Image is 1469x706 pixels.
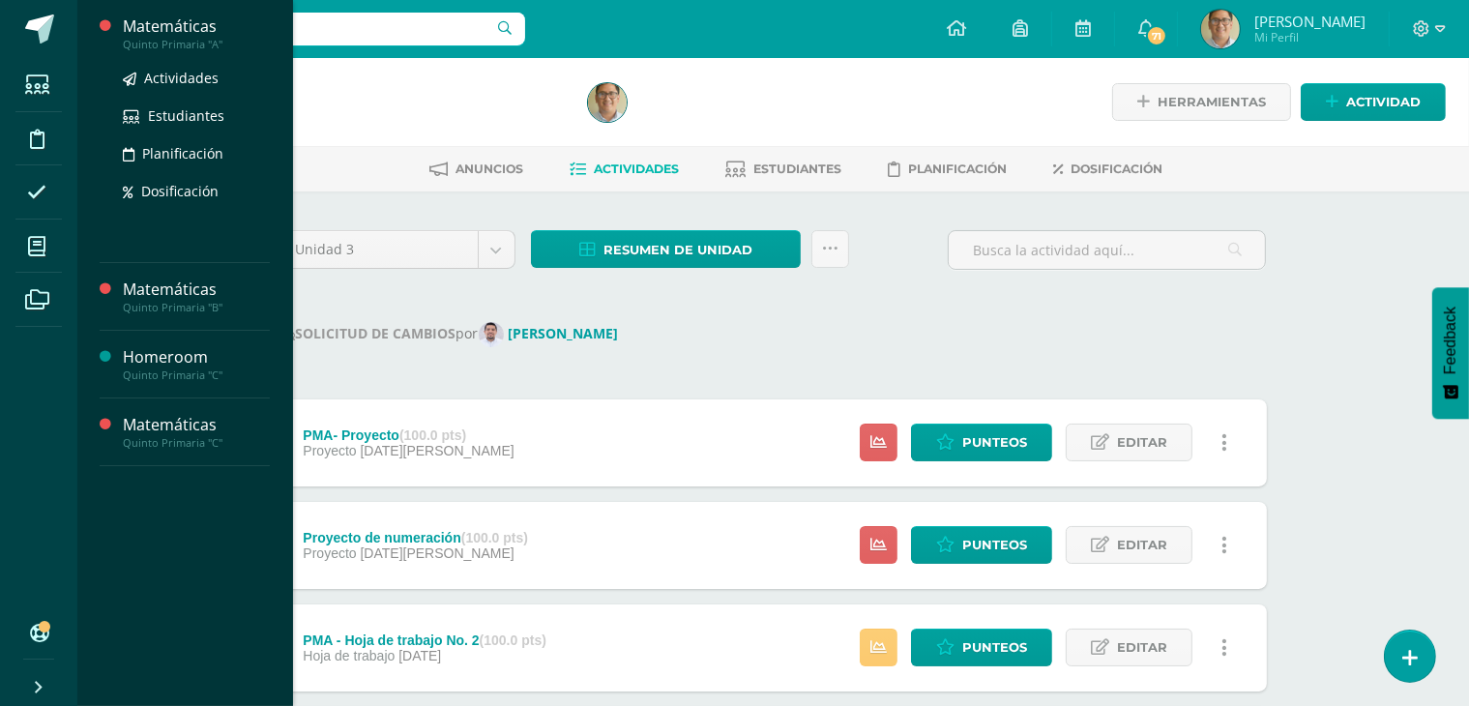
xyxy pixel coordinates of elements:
[1254,29,1366,45] span: Mi Perfil
[141,182,219,200] span: Dosificación
[123,346,270,382] a: HomeroomQuinto Primaria "C"
[303,427,514,443] div: PMA- Proyecto
[1432,287,1469,419] button: Feedback - Mostrar encuesta
[461,530,528,545] strong: (100.0 pts)
[909,162,1008,176] span: Planificación
[480,632,546,648] strong: (100.0 pts)
[571,154,680,185] a: Actividades
[430,154,524,185] a: Anuncios
[1442,307,1459,374] span: Feedback
[479,322,504,347] img: 56f47d8b02ca12dee99767c272ccb59c.png
[151,106,565,125] div: Quinto Primaria 'C'
[1117,425,1167,460] span: Editar
[303,545,356,561] span: Proyecto
[1117,630,1167,665] span: Editar
[303,648,395,663] span: Hoja de trabajo
[603,232,752,268] span: Resumen de unidad
[123,279,270,301] div: Matemáticas
[595,162,680,176] span: Actividades
[123,414,270,450] a: MatemáticasQuinto Primaria "C"
[1146,25,1167,46] span: 71
[123,15,270,51] a: MatemáticasQuinto Primaria "A"
[280,322,1267,347] div: por
[123,279,270,314] a: MatemáticasQuinto Primaria "B"
[1254,12,1366,31] span: [PERSON_NAME]
[962,527,1027,563] span: Punteos
[123,414,270,436] div: Matemáticas
[456,162,524,176] span: Anuncios
[754,162,842,176] span: Estudiantes
[889,154,1008,185] a: Planificación
[151,79,565,106] h1: Matemáticas
[123,368,270,382] div: Quinto Primaria "C"
[281,231,514,268] a: Unidad 3
[280,324,456,342] strong: SOLICITUD DE CAMBIOS
[123,180,270,202] a: Dosificación
[949,231,1265,269] input: Busca la actividad aquí...
[123,346,270,368] div: Homeroom
[1301,83,1446,121] a: Actividad
[726,154,842,185] a: Estudiantes
[962,425,1027,460] span: Punteos
[911,424,1052,461] a: Punteos
[148,106,224,125] span: Estudiantes
[144,69,219,87] span: Actividades
[296,231,463,268] span: Unidad 3
[588,83,627,122] img: d0658016b81b509c4b7b73f479533c4d.png
[123,436,270,450] div: Quinto Primaria "C"
[1201,10,1240,48] img: d0658016b81b509c4b7b73f479533c4d.png
[123,38,270,51] div: Quinto Primaria "A"
[123,15,270,38] div: Matemáticas
[1346,84,1421,120] span: Actividad
[123,67,270,89] a: Actividades
[509,324,619,342] strong: [PERSON_NAME]
[361,545,514,561] span: [DATE][PERSON_NAME]
[1158,84,1266,120] span: Herramientas
[399,427,466,443] strong: (100.0 pts)
[911,629,1052,666] a: Punteos
[123,142,270,164] a: Planificación
[911,526,1052,564] a: Punteos
[142,144,223,162] span: Planificación
[398,648,441,663] span: [DATE]
[90,13,525,45] input: Busca un usuario...
[1072,162,1163,176] span: Dosificación
[962,630,1027,665] span: Punteos
[1117,527,1167,563] span: Editar
[303,443,356,458] span: Proyecto
[531,230,801,268] a: Resumen de unidad
[361,443,514,458] span: [DATE][PERSON_NAME]
[1054,154,1163,185] a: Dosificación
[123,104,270,127] a: Estudiantes
[479,324,627,342] a: [PERSON_NAME]
[123,301,270,314] div: Quinto Primaria "B"
[303,632,546,648] div: PMA - Hoja de trabajo No. 2
[303,530,528,545] div: Proyecto de numeración
[1112,83,1291,121] a: Herramientas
